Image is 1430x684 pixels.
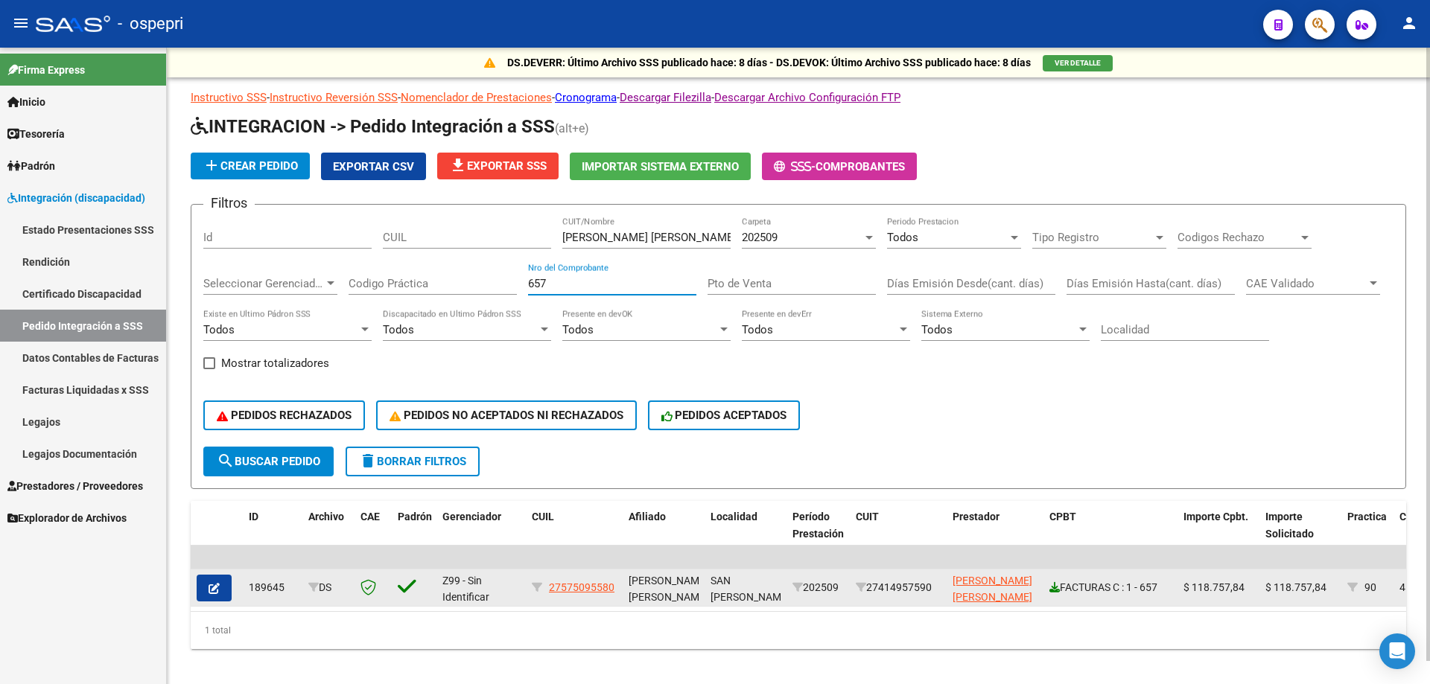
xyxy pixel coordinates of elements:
[816,160,905,173] span: Comprobantes
[203,400,365,430] button: PEDIDOS RECHAZADOS
[359,452,377,470] mat-icon: delete
[629,575,708,621] span: [PERSON_NAME] [PERSON_NAME] , -
[203,193,255,214] h3: Filtros
[555,91,617,104] a: Cronograma
[1049,511,1076,522] span: CPBT
[1246,277,1367,290] span: CAE Validado
[921,323,953,336] span: Todos
[532,511,554,522] span: CUIL
[1032,231,1153,244] span: Tipo Registro
[1178,231,1298,244] span: Codigos Rechazo
[7,158,55,174] span: Padrón
[333,160,414,173] span: Exportar CSV
[792,511,844,540] span: Período Prestación
[203,447,334,476] button: Buscar Pedido
[392,501,436,566] datatable-header-cell: Padrón
[203,323,235,336] span: Todos
[359,455,466,468] span: Borrar Filtros
[629,511,666,522] span: Afiliado
[742,231,778,244] span: 202509
[191,153,310,179] button: Crear Pedido
[203,277,324,290] span: Seleccionar Gerenciador
[526,501,623,566] datatable-header-cell: CUIL
[376,400,637,430] button: PEDIDOS NO ACEPTADOS NI RECHAZADOS
[555,121,589,135] span: (alt+e)
[786,501,850,566] datatable-header-cell: Período Prestación
[774,160,816,173] span: -
[203,156,220,174] mat-icon: add
[217,409,352,422] span: PEDIDOS RECHAZADOS
[1364,581,1376,593] span: 90
[217,455,320,468] span: Buscar Pedido
[346,447,480,476] button: Borrar Filtros
[1178,501,1259,566] datatable-header-cell: Importe Cpbt.
[1183,511,1248,522] span: Importe Cpbt.
[398,511,432,522] span: Padrón
[401,91,552,104] a: Nomenclador de Prestaciones
[7,510,127,526] span: Explorador de Archivos
[562,323,594,336] span: Todos
[742,323,773,336] span: Todos
[191,116,555,137] span: INTEGRACION -> Pedido Integración a SSS
[850,501,947,566] datatable-header-cell: CUIT
[1341,501,1394,566] datatable-header-cell: Practica
[7,126,65,142] span: Tesorería
[383,323,414,336] span: Todos
[570,153,751,180] button: Importar Sistema Externo
[12,14,30,32] mat-icon: menu
[1265,581,1326,593] span: $ 118.757,84
[856,511,879,522] span: CUIT
[714,91,900,104] a: Descargar Archivo Configuración FTP
[449,159,547,173] span: Exportar SSS
[953,511,1000,522] span: Prestador
[711,575,790,604] span: SAN [PERSON_NAME]
[437,153,559,179] button: Exportar SSS
[390,409,623,422] span: PEDIDOS NO ACEPTADOS NI RECHAZADOS
[1400,14,1418,32] mat-icon: person
[302,501,355,566] datatable-header-cell: Archivo
[1043,55,1113,71] button: VER DETALLE
[217,452,235,470] mat-icon: search
[7,190,145,206] span: Integración (discapacidad)
[308,579,349,596] div: DS
[308,511,344,522] span: Archivo
[191,612,1406,649] div: 1 total
[549,581,614,593] span: 27575095580
[705,501,786,566] datatable-header-cell: Localidad
[1259,501,1341,566] datatable-header-cell: Importe Solicitado
[856,579,941,596] div: 27414957590
[648,400,801,430] button: PEDIDOS ACEPTADOS
[623,501,705,566] datatable-header-cell: Afiliado
[355,501,392,566] datatable-header-cell: CAE
[1399,581,1405,593] span: 4
[507,54,1031,71] p: DS.DEVERR: Último Archivo SSS publicado hace: 8 días - DS.DEVOK: Último Archivo SSS publicado hac...
[947,501,1043,566] datatable-header-cell: Prestador
[436,501,526,566] datatable-header-cell: Gerenciador
[792,579,844,596] div: 202509
[953,575,1032,604] span: [PERSON_NAME] [PERSON_NAME]
[249,579,296,596] div: 189645
[191,91,267,104] a: Instructivo SSS
[449,156,467,174] mat-icon: file_download
[221,354,329,372] span: Mostrar totalizadores
[243,501,302,566] datatable-header-cell: ID
[620,91,711,104] a: Descargar Filezilla
[582,160,739,173] span: Importar Sistema Externo
[1265,511,1314,540] span: Importe Solicitado
[7,478,143,494] span: Prestadores / Proveedores
[360,511,380,522] span: CAE
[191,89,1406,106] p: - - - - -
[270,91,398,104] a: Instructivo Reversión SSS
[1379,633,1415,669] div: Open Intercom Messenger
[1049,579,1172,596] div: FACTURAS C : 1 - 657
[249,511,258,522] span: ID
[887,231,918,244] span: Todos
[762,153,917,180] button: -Comprobantes
[1055,59,1101,67] span: VER DETALLE
[1043,501,1178,566] datatable-header-cell: CPBT
[711,511,757,522] span: Localidad
[7,94,45,110] span: Inicio
[661,409,787,422] span: PEDIDOS ACEPTADOS
[7,62,85,78] span: Firma Express
[1347,511,1387,522] span: Practica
